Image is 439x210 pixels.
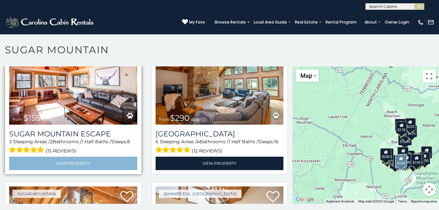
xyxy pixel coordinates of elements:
a: Report a map error [411,200,437,203]
a: Sugar Mountain [12,190,61,198]
h3: Sugar Mountain Lodge [156,130,284,138]
img: White-1-2.png [5,16,95,29]
div: $190 [419,152,430,165]
img: mail-regular-white.png [428,19,434,26]
button: Map camera controls [423,183,436,196]
a: Add to favorites [266,190,279,204]
span: 6 [156,139,159,145]
a: Local Area Guide [250,18,290,27]
a: My Favs [182,19,205,26]
div: $200 [404,150,415,163]
a: Banner Elk, [GEOGRAPHIC_DATA] [159,190,242,198]
div: $265 [397,147,409,159]
span: 2 [50,139,53,145]
a: View Property [156,157,284,170]
span: (15 reviews) [46,147,76,155]
div: $240 [380,148,391,161]
a: View Property [9,157,137,170]
div: $155 [395,154,407,167]
a: Rental Program [322,18,360,27]
a: Terms (opens in new tab) [398,200,407,203]
div: $190 [397,147,408,159]
a: Sugar Mountain Escape [9,130,137,138]
img: Sugar Mountain Lodge [156,39,284,125]
a: About [361,18,380,27]
div: $125 [406,125,417,137]
span: from [12,117,22,122]
a: Open this area in Google Maps (opens a new window) [294,195,316,204]
div: $225 [405,118,416,131]
a: Add to favorites [120,190,133,204]
span: Map data ©2025 Google [358,200,394,203]
button: Keyboard shortcuts [326,199,354,204]
button: Change map style [296,70,319,82]
div: $375 [393,155,404,167]
span: $290 [170,113,190,123]
span: My Favs [189,19,205,25]
div: $195 [411,154,422,166]
div: Sleeping Areas / Bathrooms / Sleeps: [9,138,137,155]
a: Owner Login [381,18,413,27]
a: Real Estate [292,18,321,27]
span: (12 reviews) [192,147,223,155]
span: 1 Half Baths / [228,139,258,145]
div: $290 [401,154,413,166]
span: $155 [24,113,41,123]
span: 4 [196,139,199,145]
span: daily [42,117,51,122]
span: 3 [9,139,12,145]
div: Sleeping Areas / Bathrooms / Sleeps: [156,138,284,155]
img: Google [294,195,316,204]
span: 1 Half Baths / [82,139,111,145]
span: daily [191,117,200,122]
div: $1,095 [398,133,412,146]
div: $240 [395,119,406,131]
a: Sugar Mountain Lodge from $290 daily [156,39,284,125]
span: from [159,117,169,122]
span: Map [300,72,312,79]
div: $155 [421,146,432,159]
img: Sugar Mountain Escape [9,39,137,125]
span: 8 [127,139,130,145]
img: phone-regular-white.png [417,19,424,26]
button: Toggle fullscreen view [423,70,436,83]
a: [GEOGRAPHIC_DATA] [156,130,284,138]
a: Sugar Mountain Escape from $155 daily [9,39,137,125]
span: 16 [274,139,279,145]
div: $170 [396,121,407,134]
a: Browse Rentals [211,18,249,27]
